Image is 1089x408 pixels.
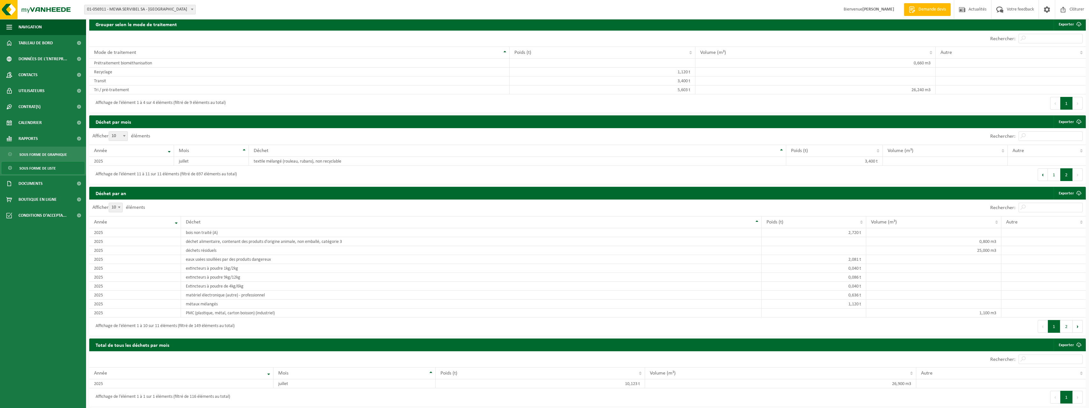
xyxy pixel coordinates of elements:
td: 2025 [89,282,181,291]
span: Contrat(s) [18,99,40,115]
button: Next [1073,320,1083,333]
span: Déchet [254,148,268,153]
button: 1 [1060,391,1073,404]
button: Previous [1038,320,1048,333]
td: 2025 [89,237,181,246]
td: 2025 [89,246,181,255]
a: Sous forme de graphique [2,148,84,160]
label: Rechercher: [990,36,1015,41]
span: Sous forme de graphique [19,149,67,161]
h2: Total de tous les déchets par mois [89,339,176,351]
span: Année [94,220,107,225]
a: Exporter [1054,339,1085,351]
td: déchets résiduels [181,246,762,255]
span: Boutique en ligne [18,192,57,208]
span: Autre [940,50,952,55]
button: 2 [1060,320,1073,333]
span: 01-056911 - MEWA SERVIBEL SA - PÉRONNES-LEZ-BINCHE [84,5,195,14]
td: 1,100 m3 [866,309,1001,317]
td: 1,120 t [510,68,695,76]
span: 01-056911 - MEWA SERVIBEL SA - PÉRONNES-LEZ-BINCHE [84,5,196,14]
button: 1 [1048,168,1060,181]
span: Année [94,371,107,376]
a: Exporter [1054,115,1085,128]
td: 26,900 m3 [645,379,916,388]
span: 10 [109,203,122,212]
td: 2025 [89,291,181,300]
span: Poids (t) [791,148,808,153]
a: Sous forme de liste [2,162,84,174]
td: eaux usées souillées par des produits dangereux [181,255,762,264]
td: déchet alimentaire, contenant des produits d'origine animale, non emballé, catégorie 3 [181,237,762,246]
span: Mois [179,148,189,153]
span: Documents [18,176,43,192]
td: 0,040 t [762,264,866,273]
td: 0,636 t [762,291,866,300]
span: Autre [1006,220,1018,225]
button: Previous [1050,97,1060,110]
td: 26,240 m3 [695,85,936,94]
td: 1,120 t [762,300,866,309]
span: Calendrier [18,115,42,131]
td: bois non traité (A) [181,228,762,237]
td: 2025 [89,379,273,388]
td: 2,081 t [762,255,866,264]
td: 0,040 t [762,282,866,291]
span: Déchet [186,220,200,225]
h2: Grouper selon le mode de traitement [89,18,183,30]
label: Afficher éléments [92,205,145,210]
span: Volume (m³) [650,371,676,376]
span: Rapports [18,131,38,147]
td: textile mélangé (rouleau, rubans), non recyclable [249,157,786,166]
span: Navigation [18,19,42,35]
div: Affichage de l'élément 1 à 10 sur 11 éléments (filtré de 149 éléments au total) [92,321,235,332]
span: Année [94,148,107,153]
span: Données de l'entrepr... [18,51,67,67]
button: Next [1073,168,1083,181]
span: 10 [109,131,128,141]
td: métaux mélangés [181,300,762,309]
span: 10 [109,203,123,212]
span: Poids (t) [514,50,531,55]
strong: [PERSON_NAME] [862,7,894,12]
td: 3,400 t [786,157,883,166]
span: Volume (m³) [700,50,726,55]
td: 2,720 t [762,228,866,237]
label: Rechercher: [990,134,1015,139]
div: Affichage de l'élément 1 à 1 sur 1 éléments (filtré de 116 éléments au total) [92,391,230,403]
span: 10 [109,132,127,141]
td: 0,800 m3 [866,237,1001,246]
td: 2025 [89,255,181,264]
td: 3,400 t [510,76,695,85]
td: Recyclage [89,68,510,76]
span: Tableau de bord [18,35,53,51]
td: 2025 [89,309,181,317]
td: Prétraitement biométhanisation [89,59,510,68]
span: Volume (m³) [871,220,897,225]
button: Previous [1050,391,1060,404]
span: Contacts [18,67,38,83]
td: 2025 [89,273,181,282]
td: 2025 [89,264,181,273]
label: Rechercher: [990,205,1015,210]
td: Extincteurs à poudre de 4kg/6kg [181,282,762,291]
td: 5,603 t [510,85,695,94]
td: 0,660 m3 [695,59,936,68]
td: extincteurs à poudre 9kg/12kg [181,273,762,282]
span: Demande devis [917,6,947,13]
button: Next [1073,391,1083,404]
label: Afficher éléments [92,134,150,139]
td: 2025 [89,157,174,166]
span: Autre [1013,148,1024,153]
h2: Déchet par an [89,187,133,199]
span: Utilisateurs [18,83,45,99]
a: Exporter [1054,18,1085,31]
td: matériel électronique (autre) - professionnel [181,291,762,300]
button: Next [1073,97,1083,110]
td: Transit [89,76,510,85]
td: 10,123 t [436,379,645,388]
div: Affichage de l'élément 11 à 11 sur 11 éléments (filtré de 697 éléments au total) [92,169,237,180]
span: Conditions d'accepta... [18,208,67,223]
span: Autre [921,371,933,376]
td: 2025 [89,228,181,237]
